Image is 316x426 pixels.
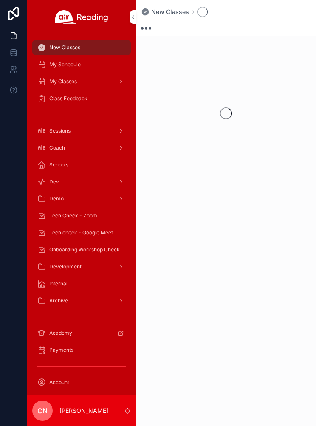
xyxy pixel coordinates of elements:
[49,195,64,202] span: Demo
[49,95,87,102] span: Class Feedback
[55,10,108,24] img: App logo
[32,276,131,291] a: Internal
[37,406,48,416] span: CN
[151,8,189,16] span: New Classes
[49,212,97,219] span: Tech Check - Zoom
[32,140,131,155] a: Coach
[32,375,131,390] a: Account
[32,91,131,106] a: Class Feedback
[59,406,108,415] p: [PERSON_NAME]
[32,208,131,223] a: Tech Check - Zoom
[141,8,189,16] a: New Classes
[32,342,131,358] a: Payments
[49,144,65,151] span: Coach
[49,161,68,168] span: Schools
[32,57,131,72] a: My Schedule
[32,174,131,189] a: Dev
[49,78,77,85] span: My Classes
[32,325,131,341] a: Academy
[32,259,131,274] a: Development
[49,263,82,270] span: Development
[49,280,68,287] span: Internal
[32,242,131,257] a: Onboarding Workshop Check
[49,178,59,185] span: Dev
[49,127,71,134] span: Sessions
[32,123,131,138] a: Sessions
[32,225,131,240] a: Tech check - Google Meet
[32,191,131,206] a: Demo
[49,61,81,68] span: My Schedule
[49,330,72,336] span: Academy
[49,297,68,304] span: Archive
[49,379,69,386] span: Account
[32,293,131,308] a: Archive
[32,74,131,89] a: My Classes
[49,229,113,236] span: Tech check - Google Meet
[49,246,120,253] span: Onboarding Workshop Check
[49,44,80,51] span: New Classes
[32,40,131,55] a: New Classes
[27,34,136,395] div: scrollable content
[32,157,131,172] a: Schools
[49,347,73,353] span: Payments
